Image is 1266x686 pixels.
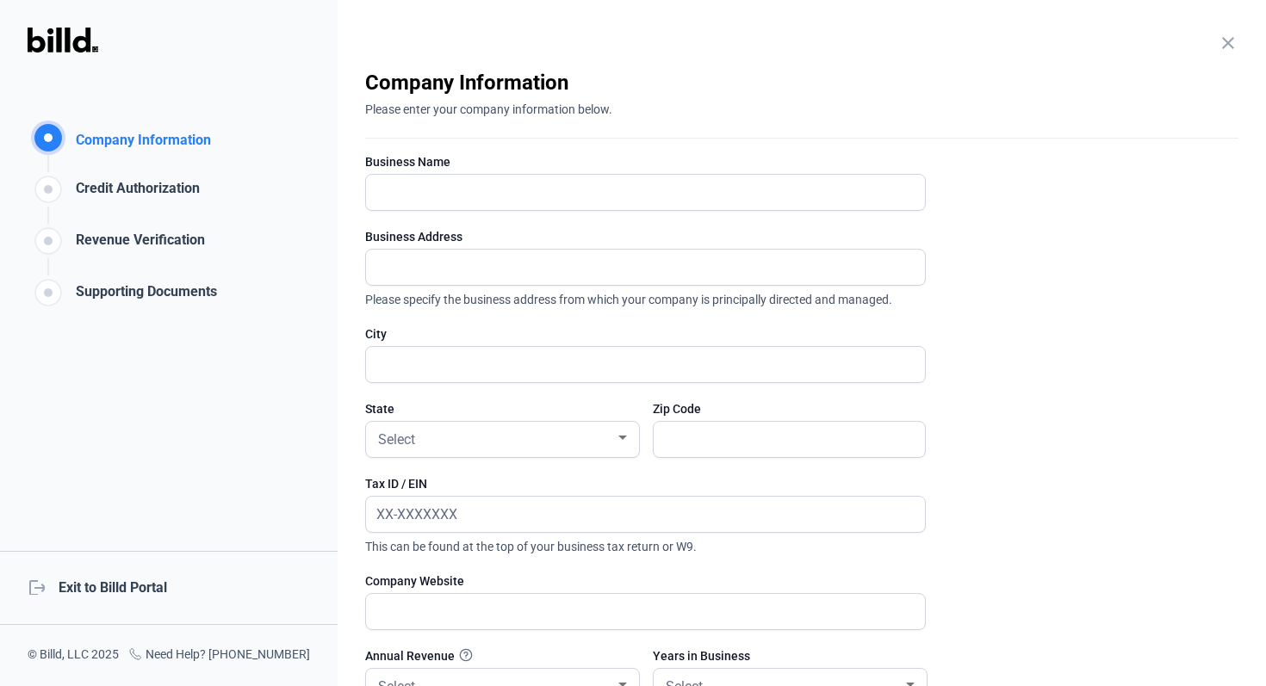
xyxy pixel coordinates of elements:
[69,281,217,310] div: Supporting Documents
[365,533,926,555] span: This can be found at the top of your business tax return or W9.
[28,578,45,595] mat-icon: logout
[365,153,926,170] div: Business Name
[653,647,926,664] div: Years in Business
[365,228,926,245] div: Business Address
[1218,33,1238,53] mat-icon: close
[69,230,205,258] div: Revenue Verification
[365,475,926,492] div: Tax ID / EIN
[653,400,926,417] div: Zip Code
[365,325,926,343] div: City
[378,431,415,448] span: Select
[366,497,906,532] input: XX-XXXXXXX
[365,400,638,417] div: State
[28,28,98,53] img: Billd Logo
[69,130,211,155] div: Company Information
[365,286,926,308] span: Please specify the business address from which your company is principally directed and managed.
[365,96,1238,118] div: Please enter your company information below.
[28,646,119,665] div: © Billd, LLC 2025
[128,646,310,665] div: Need Help? [PHONE_NUMBER]
[365,572,926,590] div: Company Website
[69,178,200,207] div: Credit Authorization
[365,647,638,664] div: Annual Revenue
[365,69,1238,96] div: Company Information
